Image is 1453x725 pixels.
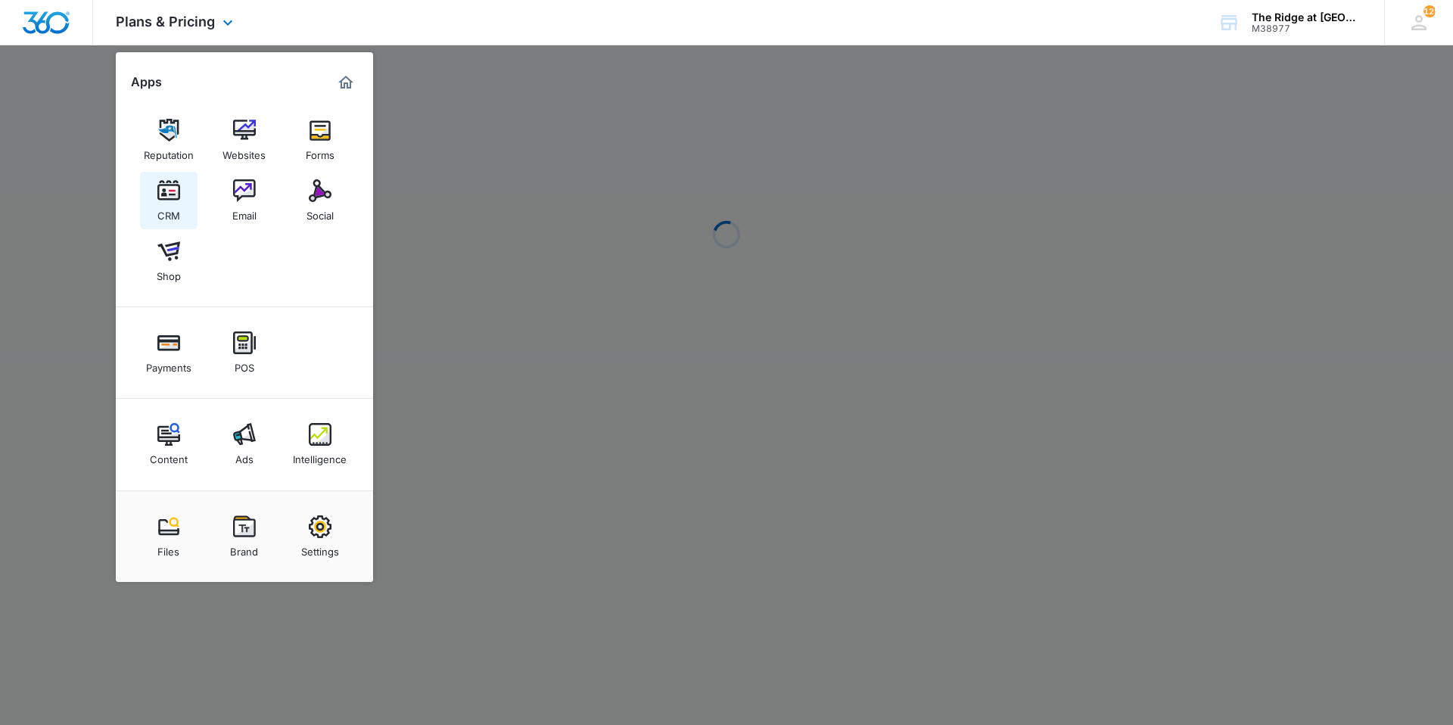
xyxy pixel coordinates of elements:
div: Websites [222,142,266,161]
span: 125 [1423,5,1436,17]
div: account name [1252,11,1362,23]
div: Forms [306,142,334,161]
a: Payments [140,324,198,381]
div: Reputation [144,142,194,161]
div: CRM [157,202,180,222]
a: CRM [140,172,198,229]
a: Shop [140,232,198,290]
a: Content [140,415,198,473]
div: Shop [157,263,181,282]
h2: Apps [131,75,162,89]
span: Plans & Pricing [116,14,215,30]
a: Ads [216,415,273,473]
a: Reputation [140,111,198,169]
a: POS [216,324,273,381]
div: POS [235,354,254,374]
a: Settings [291,508,349,565]
a: Marketing 360® Dashboard [334,70,358,95]
div: notifications count [1423,5,1436,17]
div: Settings [301,538,339,558]
div: Intelligence [293,446,347,465]
a: Files [140,508,198,565]
div: Payments [146,354,191,374]
div: Social [306,202,334,222]
div: Content [150,446,188,465]
div: Files [157,538,179,558]
div: Email [232,202,257,222]
a: Forms [291,111,349,169]
div: account id [1252,23,1362,34]
div: Brand [230,538,258,558]
div: Ads [235,446,254,465]
a: Social [291,172,349,229]
a: Email [216,172,273,229]
a: Brand [216,508,273,565]
a: Intelligence [291,415,349,473]
a: Websites [216,111,273,169]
